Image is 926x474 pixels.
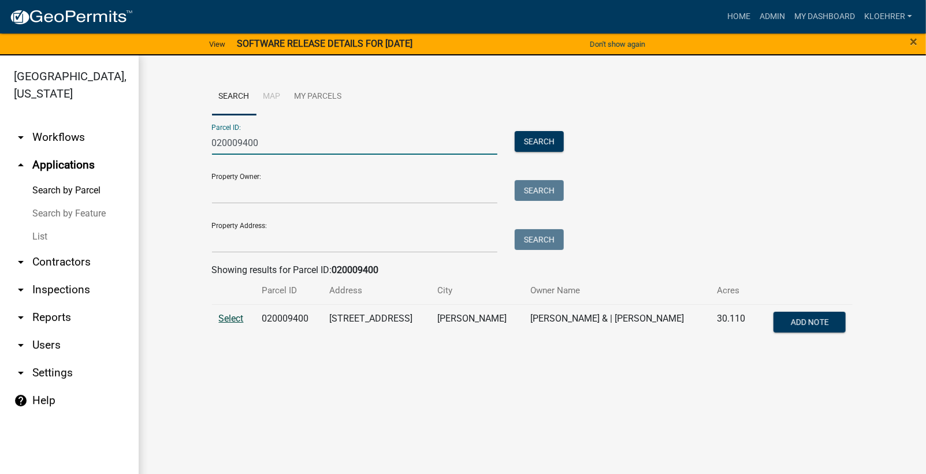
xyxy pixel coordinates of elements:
[710,277,757,304] th: Acres
[791,317,829,326] span: Add Note
[515,229,564,250] button: Search
[322,277,430,304] th: Address
[14,255,28,269] i: arrow_drop_down
[515,131,564,152] button: Search
[710,304,757,342] td: 30.110
[255,304,322,342] td: 020009400
[14,394,28,408] i: help
[212,263,853,277] div: Showing results for Parcel ID:
[288,79,349,115] a: My Parcels
[790,6,860,28] a: My Dashboard
[515,180,564,201] button: Search
[430,304,523,342] td: [PERSON_NAME]
[723,6,755,28] a: Home
[14,130,28,144] i: arrow_drop_down
[204,35,230,54] a: View
[322,304,430,342] td: [STREET_ADDRESS]
[755,6,790,28] a: Admin
[14,338,28,352] i: arrow_drop_down
[773,312,846,333] button: Add Note
[860,6,917,28] a: kloehrer
[219,313,244,324] a: Select
[430,277,523,304] th: City
[14,366,28,380] i: arrow_drop_down
[523,277,710,304] th: Owner Name
[255,277,322,304] th: Parcel ID
[910,33,917,50] span: ×
[237,38,412,49] strong: SOFTWARE RELEASE DETAILS FOR [DATE]
[14,158,28,172] i: arrow_drop_up
[585,35,650,54] button: Don't show again
[910,35,917,48] button: Close
[212,79,256,115] a: Search
[14,283,28,297] i: arrow_drop_down
[14,311,28,324] i: arrow_drop_down
[523,304,710,342] td: [PERSON_NAME] & | [PERSON_NAME]
[332,264,379,275] strong: 020009400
